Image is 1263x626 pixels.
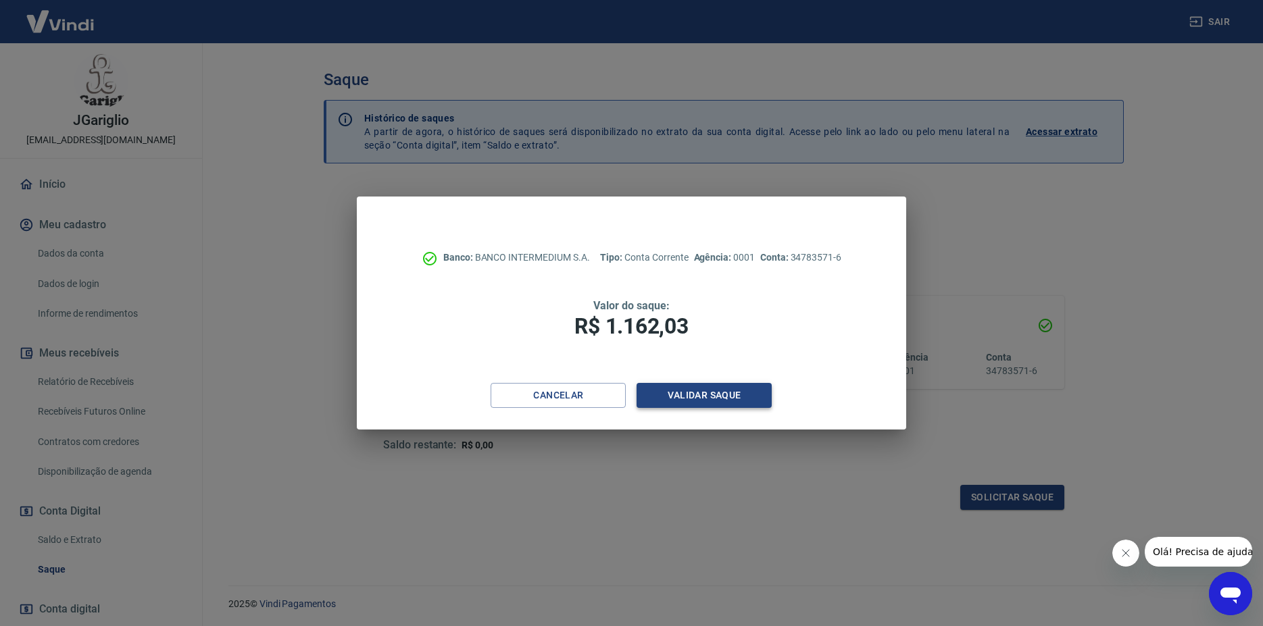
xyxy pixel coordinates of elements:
[574,313,688,339] span: R$ 1.162,03
[760,251,841,265] p: 34783571-6
[760,252,791,263] span: Conta:
[593,299,669,312] span: Valor do saque:
[1209,572,1252,615] iframe: Botão para abrir a janela de mensagens
[600,252,624,263] span: Tipo:
[443,251,590,265] p: BANCO INTERMEDIUM S.A.
[637,383,772,408] button: Validar saque
[694,252,734,263] span: Agência:
[491,383,626,408] button: Cancelar
[600,251,688,265] p: Conta Corrente
[1112,540,1139,567] iframe: Fechar mensagem
[443,252,475,263] span: Banco:
[1145,537,1252,567] iframe: Mensagem da empresa
[694,251,755,265] p: 0001
[8,9,114,20] span: Olá! Precisa de ajuda?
